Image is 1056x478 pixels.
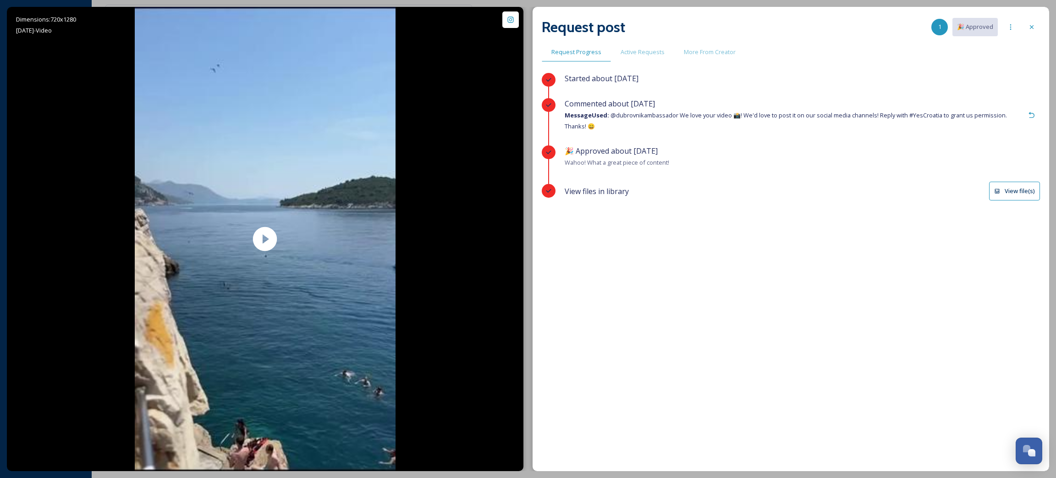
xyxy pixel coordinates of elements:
button: 🎉 Approved [952,18,998,36]
span: Commented about [DATE] [565,99,655,109]
strong: Message Used: [565,111,609,119]
span: View files in library [565,186,629,197]
span: Dimensions: 720 x 1280 [16,15,76,23]
span: Active Requests [621,48,665,56]
span: 🎉 Approved about [DATE] [565,146,658,156]
h2: Request post [542,16,625,38]
button: View file(s) [989,182,1040,200]
span: @dubrovnikambassador We love your video 📸! We'd love to post it on our social media channels! Rep... [565,111,1007,130]
button: Open Chat [1016,438,1042,464]
span: More From Creator [684,48,736,56]
img: thumbnail [135,7,396,471]
span: Wahoo! What a great piece of content! [565,158,669,167]
span: Started about [DATE] [565,73,638,83]
span: 1 [938,22,941,31]
span: [DATE] - Video [16,26,52,34]
span: Request Progress [551,48,601,56]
